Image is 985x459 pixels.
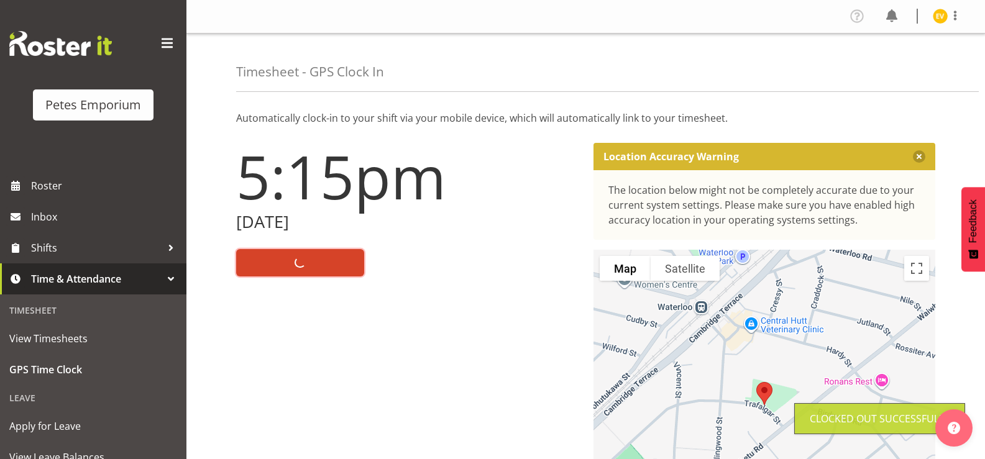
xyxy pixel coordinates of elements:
[913,150,925,163] button: Close message
[236,212,579,232] h2: [DATE]
[31,207,180,226] span: Inbox
[31,239,162,257] span: Shifts
[810,411,950,426] div: Clocked out Successfully
[961,187,985,271] button: Feedback - Show survey
[600,256,651,281] button: Show street map
[968,199,979,243] span: Feedback
[236,65,384,79] h4: Timesheet - GPS Clock In
[651,256,720,281] button: Show satellite imagery
[3,385,183,411] div: Leave
[3,411,183,442] a: Apply for Leave
[236,111,935,125] p: Automatically clock-in to your shift via your mobile device, which will automatically link to you...
[45,96,141,114] div: Petes Emporium
[3,323,183,354] a: View Timesheets
[603,150,739,163] p: Location Accuracy Warning
[3,354,183,385] a: GPS Time Clock
[9,329,177,348] span: View Timesheets
[31,270,162,288] span: Time & Attendance
[948,422,960,434] img: help-xxl-2.png
[31,176,180,195] span: Roster
[236,143,579,210] h1: 5:15pm
[3,298,183,323] div: Timesheet
[9,417,177,435] span: Apply for Leave
[608,183,921,227] div: The location below might not be completely accurate due to your current system settings. Please m...
[933,9,948,24] img: eva-vailini10223.jpg
[904,256,929,281] button: Toggle fullscreen view
[9,31,112,56] img: Rosterit website logo
[9,360,177,379] span: GPS Time Clock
